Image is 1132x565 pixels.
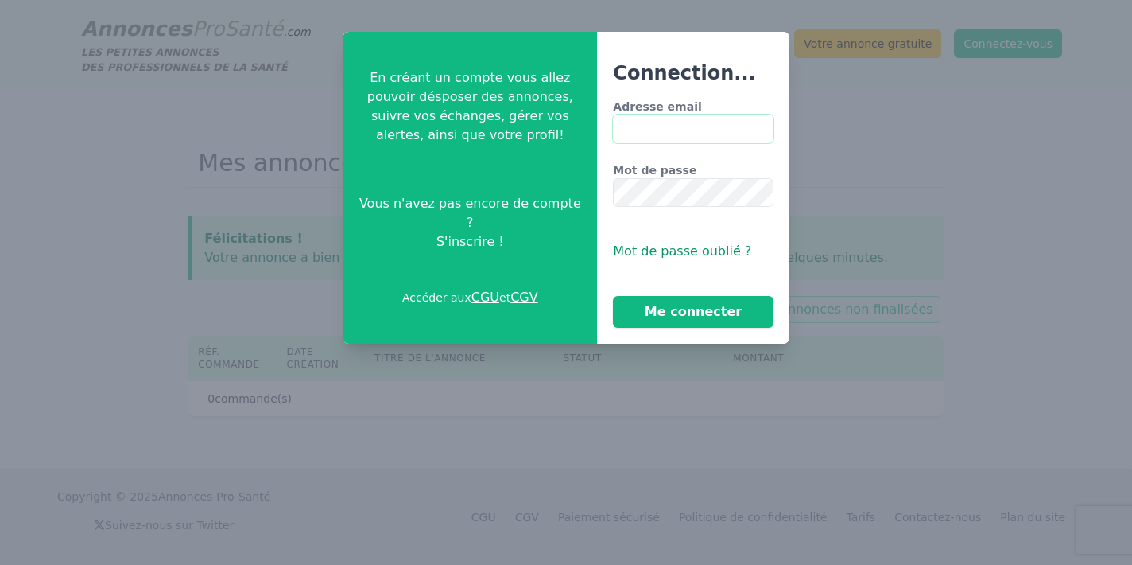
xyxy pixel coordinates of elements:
[402,288,538,307] p: Accéder aux et
[471,290,499,305] a: CGU
[613,60,773,86] h3: Connection...
[613,296,773,328] button: Me connecter
[355,68,584,145] p: En créant un compte vous allez pouvoir désposer des annonces, suivre vos échanges, gérer vos aler...
[613,162,773,178] label: Mot de passe
[613,99,773,115] label: Adresse email
[510,290,538,305] a: CGV
[613,244,751,259] span: Mot de passe oublié ?
[355,194,584,232] span: Vous n'avez pas encore de compte ?
[436,232,504,251] span: S'inscrire !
